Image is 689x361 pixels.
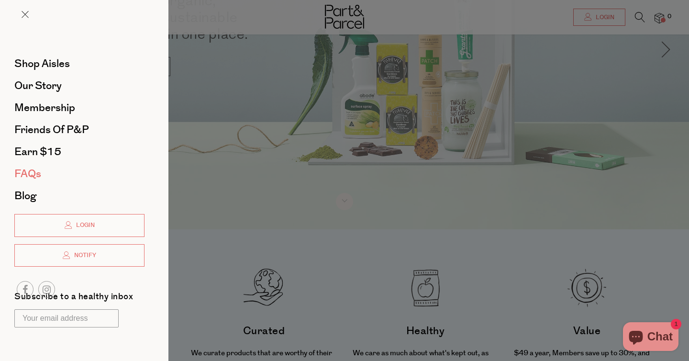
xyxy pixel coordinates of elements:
a: Login [14,214,144,237]
a: Blog [14,191,144,201]
span: Friends of P&P [14,122,89,137]
span: Shop Aisles [14,56,70,71]
span: FAQs [14,166,41,181]
span: Our Story [14,78,62,93]
a: FAQs [14,169,144,179]
inbox-online-store-chat: Shopify online store chat [620,322,681,353]
a: Friends of P&P [14,124,144,135]
a: Membership [14,102,144,113]
span: Blog [14,188,36,203]
a: Earn $15 [14,147,144,157]
span: Membership [14,100,75,115]
span: Earn $15 [14,144,61,159]
input: Your email address [14,309,119,327]
a: Notify [14,244,144,267]
a: Shop Aisles [14,58,144,69]
span: Login [74,221,95,229]
a: Our Story [14,80,144,91]
span: Notify [72,251,96,259]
